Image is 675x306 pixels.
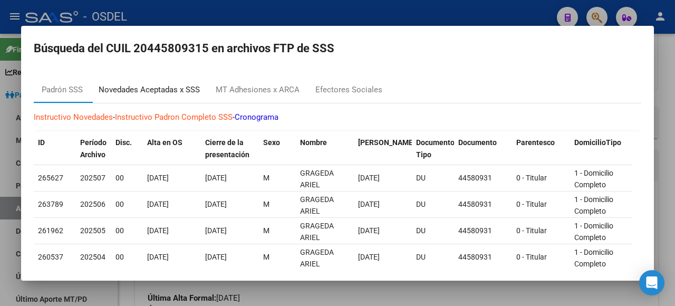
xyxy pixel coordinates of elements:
[416,225,450,237] div: DU
[216,84,300,96] div: MT Adhesiones x ARCA
[358,200,380,208] span: [DATE]
[358,226,380,235] span: [DATE]
[205,138,249,159] span: Cierre de la presentación
[296,131,354,166] datatable-header-cell: Nombre
[80,253,105,261] span: 202504
[300,195,334,216] span: GRAGEDA ARIEL
[143,131,201,166] datatable-header-cell: Alta en OS
[38,174,63,182] span: 265627
[458,198,508,211] div: 44580931
[263,200,269,208] span: M
[639,270,664,295] div: Open Intercom Messenger
[516,253,547,261] span: 0 - Titular
[458,225,508,237] div: 44580931
[358,138,417,147] span: [PERSON_NAME].
[263,226,269,235] span: M
[205,200,227,208] span: [DATE]
[147,138,182,147] span: Alta en OS
[416,198,450,211] div: DU
[458,251,508,263] div: 44580931
[147,226,169,235] span: [DATE]
[34,39,641,59] h2: Búsqueda del CUIL 20445809315 en archivos FTP de SSS
[201,131,259,166] datatable-header-cell: Cierre de la presentación
[99,84,200,96] div: Novedades Aceptadas x SSS
[259,131,296,166] datatable-header-cell: Sexo
[34,112,113,122] a: Instructivo Novedades
[80,226,105,235] span: 202505
[354,131,412,166] datatable-header-cell: Fecha Nac.
[205,253,227,261] span: [DATE]
[574,195,613,216] span: 1 - Domicilio Completo
[416,251,450,263] div: DU
[80,174,105,182] span: 202507
[516,200,547,208] span: 0 - Titular
[315,84,382,96] div: Efectores Sociales
[80,138,107,159] span: Período Archivo
[115,138,132,147] span: Disc.
[454,131,512,166] datatable-header-cell: Documento
[358,174,380,182] span: [DATE]
[235,112,278,122] a: Cronograma
[458,138,497,147] span: Documento
[416,172,450,184] div: DU
[38,200,63,208] span: 263789
[115,251,139,263] div: 00
[516,138,555,147] span: Parentesco
[38,138,45,147] span: ID
[111,131,143,166] datatable-header-cell: Disc.
[205,226,227,235] span: [DATE]
[147,253,169,261] span: [DATE]
[147,174,169,182] span: [DATE]
[300,169,334,189] span: GRAGEDA ARIEL
[300,248,334,269] span: GRAGEDA ARIEL
[574,169,613,189] span: 1 - Domicilio Completo
[412,131,454,166] datatable-header-cell: Documento Tipo
[300,222,334,242] span: GRAGEDA ARIEL
[458,172,508,184] div: 44580931
[300,138,327,147] span: Nombre
[42,84,83,96] div: Padrón SSS
[38,253,63,261] span: 260537
[574,138,621,147] span: DomicilioTipo
[115,225,139,237] div: 00
[516,226,547,235] span: 0 - Titular
[115,198,139,211] div: 00
[570,131,628,166] datatable-header-cell: DomicilioTipo
[416,138,455,159] span: Documento Tipo
[205,174,227,182] span: [DATE]
[80,200,105,208] span: 202506
[38,226,63,235] span: 261962
[574,222,613,242] span: 1 - Domicilio Completo
[115,112,233,122] a: Instructivo Padron Completo SSS
[263,174,269,182] span: M
[263,253,269,261] span: M
[263,138,280,147] span: Sexo
[34,131,76,166] datatable-header-cell: ID
[512,131,570,166] datatable-header-cell: Parentesco
[358,253,380,261] span: [DATE]
[574,248,613,269] span: 1 - Domicilio Completo
[115,172,139,184] div: 00
[34,111,641,123] p: - -
[516,174,547,182] span: 0 - Titular
[147,200,169,208] span: [DATE]
[76,131,111,166] datatable-header-cell: Período Archivo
